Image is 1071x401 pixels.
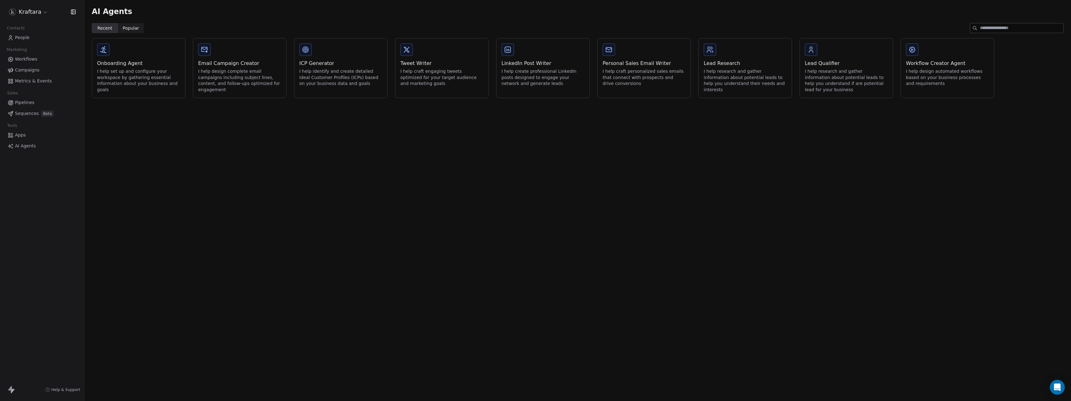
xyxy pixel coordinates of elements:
[4,45,30,54] span: Marketing
[400,60,483,67] div: Tweet Writer
[603,68,686,87] div: I help craft personalized sales emails that connect with prospects and drive conversions
[1050,380,1065,395] div: Open Intercom Messenger
[603,60,686,67] div: Personal Sales Email Writer
[15,132,26,138] span: Apps
[15,99,34,106] span: Pipelines
[805,60,888,67] div: Lead Qualifier
[51,387,80,392] span: Help & Support
[4,121,20,130] span: Tools
[4,88,21,98] span: Sales
[400,68,483,87] div: I help craft engaging tweets optimized for your target audience and marketing goals
[5,141,79,151] a: AI Agents
[15,67,39,73] span: Campaigns
[704,60,787,67] div: Lead Research
[15,143,36,149] span: AI Agents
[15,56,37,62] span: Workflows
[19,8,41,16] span: Kraftara
[906,68,989,87] div: I help design automated workflows based on your business processes and requirements
[97,68,180,93] div: I help set up and configure your workspace by gathering essential information about your business...
[501,68,584,87] div: I help create professional LinkedIn posts designed to engage your network and generate leads
[198,60,281,67] div: Email Campaign Creator
[4,23,27,33] span: Contacts
[5,32,79,43] a: People
[15,78,52,84] span: Metrics & Events
[123,25,139,32] span: Popular
[15,34,30,41] span: People
[5,76,79,86] a: Metrics & Events
[906,60,989,67] div: Workflow Creator Agent
[97,60,180,67] div: Onboarding Agent
[5,54,79,64] a: Workflows
[15,110,39,117] span: Sequences
[45,387,80,392] a: Help & Support
[198,68,281,93] div: I help design complete email campaigns including subject lines, content, and follow-ups optimized...
[299,60,382,67] div: ICP Generator
[92,7,132,16] span: AI Agents
[41,111,54,117] span: Beta
[704,68,787,93] div: I help research and gather information about potential leads to help you understand their needs a...
[9,8,16,16] img: Kraftara%20Logo%20white.png
[299,68,382,87] div: I help identify and create detailed Ideal Customer Profiles (ICPs) based on your business data an...
[5,65,79,75] a: Campaigns
[5,130,79,140] a: Apps
[7,7,49,17] button: Kraftara
[501,60,584,67] div: LinkedIn Post Writer
[5,108,79,119] a: SequencesBeta
[5,97,79,108] a: Pipelines
[805,68,888,93] div: I help research and gather information about potential leads to help you understand if are potent...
